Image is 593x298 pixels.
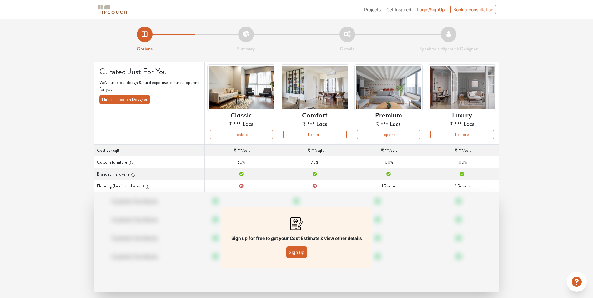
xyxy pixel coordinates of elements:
td: /sqft [278,145,352,156]
img: logo-horizontal.svg [97,4,128,15]
th: Custom furniture [94,156,204,168]
div: Book a consultation [450,5,496,14]
p: We've used our design & build expertise to curate options for you. [99,79,199,92]
img: header-preview [281,64,349,111]
td: 2 Rooms [425,180,499,192]
th: Branded Hardware [94,168,204,180]
button: Explore [210,130,273,139]
span: Login/SignUp [417,7,445,12]
p: Sign up for free to get your Cost Estimate & view other details [231,235,362,241]
strong: Speak to a Hipcouch Designer [419,45,478,52]
button: Explore [430,130,494,139]
h6: Comfort [302,111,328,118]
h4: Curated Just For You! [99,67,199,77]
td: /sqft [352,145,425,156]
span: logo-horizontal.svg [97,2,128,17]
span: Projects [364,7,381,12]
td: 75% [278,156,352,168]
h6: Premium [375,111,402,118]
button: Explore [283,130,346,139]
td: 100% [352,156,425,168]
h6: Luxury [452,111,472,118]
strong: Details [340,45,354,52]
img: header-preview [354,64,423,111]
span: Get Inspired [386,7,411,12]
img: header-preview [207,64,275,111]
strong: Options [137,45,153,52]
strong: Summary [237,45,255,52]
button: Hire a Hipcouch Designer [99,95,150,104]
button: Explore [357,130,420,139]
td: 100% [425,156,499,168]
th: Cost per sqft [94,145,204,156]
td: 1 Room [352,180,425,192]
td: /sqft [425,145,499,156]
button: Sign up [286,246,307,258]
td: /sqft [204,145,278,156]
td: 65% [204,156,278,168]
img: header-preview [428,64,496,111]
th: Flooring (Laminated wood) [94,180,204,192]
h6: Classic [231,111,252,118]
